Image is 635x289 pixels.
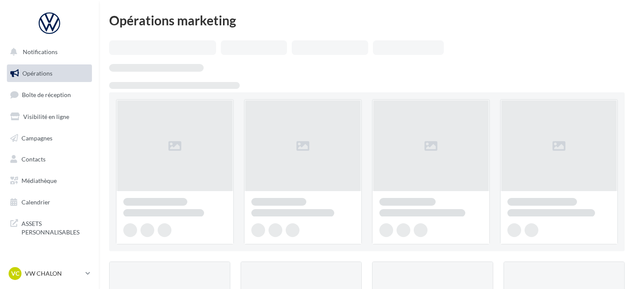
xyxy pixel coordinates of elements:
[5,108,94,126] a: Visibilité en ligne
[5,85,94,104] a: Boîte de réception
[21,155,46,163] span: Contacts
[11,269,19,278] span: VC
[5,64,94,82] a: Opérations
[23,48,58,55] span: Notifications
[25,269,82,278] p: VW CHALON
[7,265,92,282] a: VC VW CHALON
[22,91,71,98] span: Boîte de réception
[21,177,57,184] span: Médiathèque
[5,214,94,240] a: ASSETS PERSONNALISABLES
[5,43,90,61] button: Notifications
[23,113,69,120] span: Visibilité en ligne
[21,218,89,236] span: ASSETS PERSONNALISABLES
[5,172,94,190] a: Médiathèque
[5,193,94,211] a: Calendrier
[21,198,50,206] span: Calendrier
[22,70,52,77] span: Opérations
[21,134,52,141] span: Campagnes
[109,14,625,27] div: Opérations marketing
[5,150,94,168] a: Contacts
[5,129,94,147] a: Campagnes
